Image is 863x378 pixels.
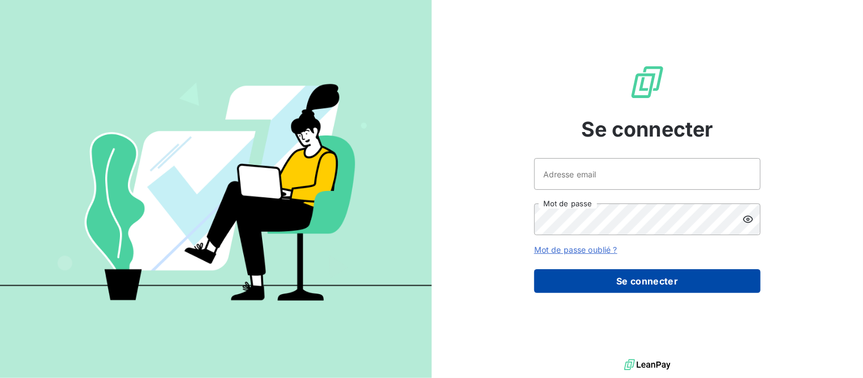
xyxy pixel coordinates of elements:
img: Logo LeanPay [629,64,666,100]
a: Mot de passe oublié ? [534,245,617,254]
img: logo [624,356,671,373]
button: Se connecter [534,269,761,293]
input: placeholder [534,158,761,190]
span: Se connecter [581,114,714,145]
